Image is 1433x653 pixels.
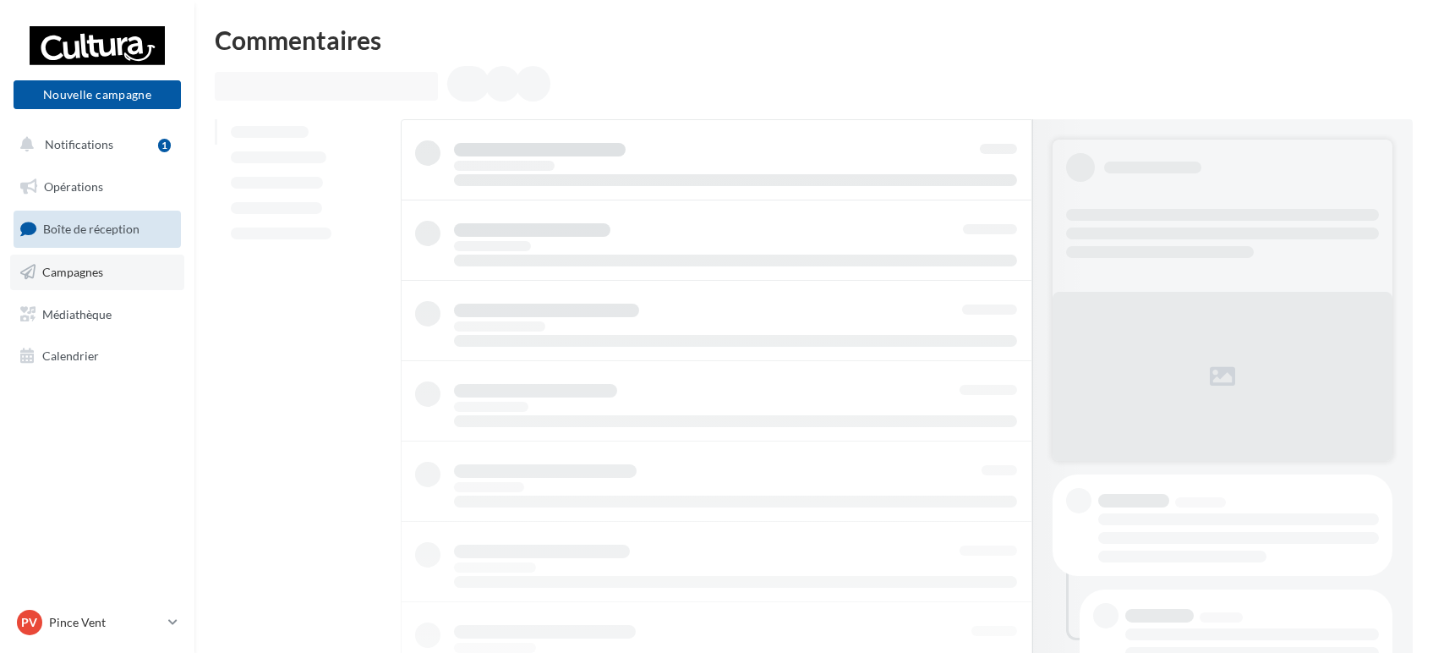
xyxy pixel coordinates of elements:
a: Campagnes [10,255,184,290]
span: Calendrier [42,348,99,363]
a: Opérations [10,169,184,205]
div: Commentaires [215,27,1413,52]
span: Notifications [45,137,113,151]
a: PV Pince Vent [14,606,181,639]
button: Notifications 1 [10,127,178,162]
span: PV [22,614,38,631]
button: Nouvelle campagne [14,80,181,109]
span: Campagnes [42,265,103,279]
div: 1 [158,139,171,152]
p: Pince Vent [49,614,161,631]
a: Boîte de réception [10,211,184,247]
a: Calendrier [10,338,184,374]
span: Boîte de réception [43,222,139,236]
span: Médiathèque [42,306,112,321]
span: Opérations [44,179,103,194]
a: Médiathèque [10,297,184,332]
